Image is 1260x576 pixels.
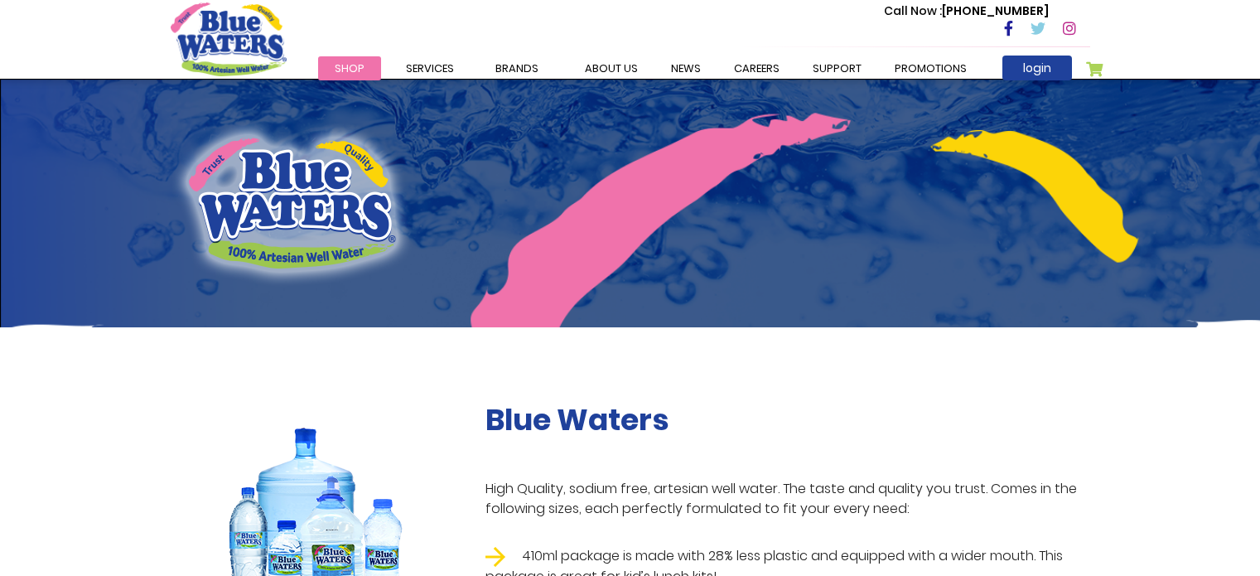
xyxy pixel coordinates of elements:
span: Services [406,61,454,76]
p: High Quality, sodium free, artesian well water. The taste and quality you trust. Comes in the fol... [485,479,1090,519]
h2: Blue Waters [485,402,1090,438]
a: News [654,56,717,80]
a: Promotions [878,56,983,80]
p: [PHONE_NUMBER] [884,2,1049,20]
a: support [796,56,878,80]
a: about us [568,56,654,80]
span: Brands [495,61,538,76]
a: careers [717,56,796,80]
a: store logo [171,2,287,75]
a: login [1002,56,1072,80]
span: Shop [335,61,364,76]
span: Call Now : [884,2,942,19]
